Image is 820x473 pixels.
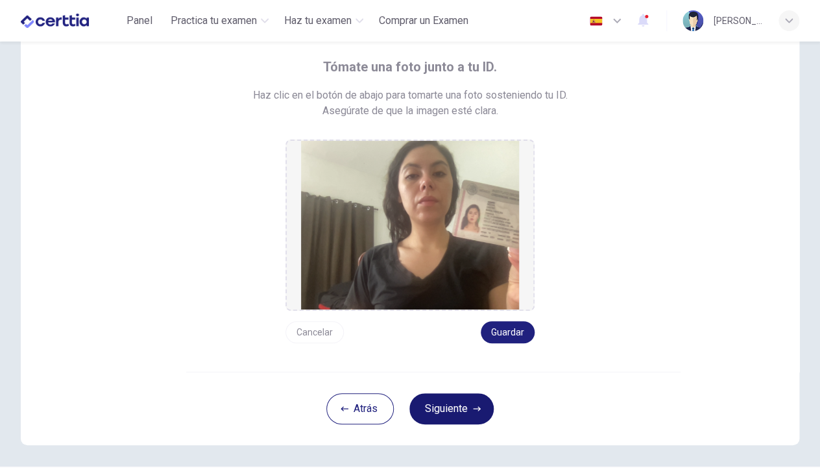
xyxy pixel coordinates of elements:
img: es [588,16,604,26]
span: Haz clic en el botón de abajo para tomarte una foto sosteniendo tu ID. [253,88,568,103]
div: [PERSON_NAME] [714,13,763,29]
img: Profile picture [682,10,703,31]
button: Practica tu examen [165,9,274,32]
button: Siguiente [409,393,494,424]
span: Haz tu examen [284,13,352,29]
span: Asegúrate de que la imagen esté clara. [322,103,498,119]
button: Atrás [326,393,394,424]
button: Comprar un Examen [374,9,474,32]
img: CERTTIA logo [21,8,89,34]
span: Comprar un Examen [379,13,468,29]
img: preview screemshot [301,141,519,309]
button: Guardar [481,321,535,343]
span: Tómate una foto junto a tu ID. [323,56,497,77]
span: Panel [127,13,152,29]
button: Haz tu examen [279,9,368,32]
button: Cancelar [285,321,344,343]
a: CERTTIA logo [21,8,119,34]
button: Panel [119,9,160,32]
span: Practica tu examen [171,13,257,29]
